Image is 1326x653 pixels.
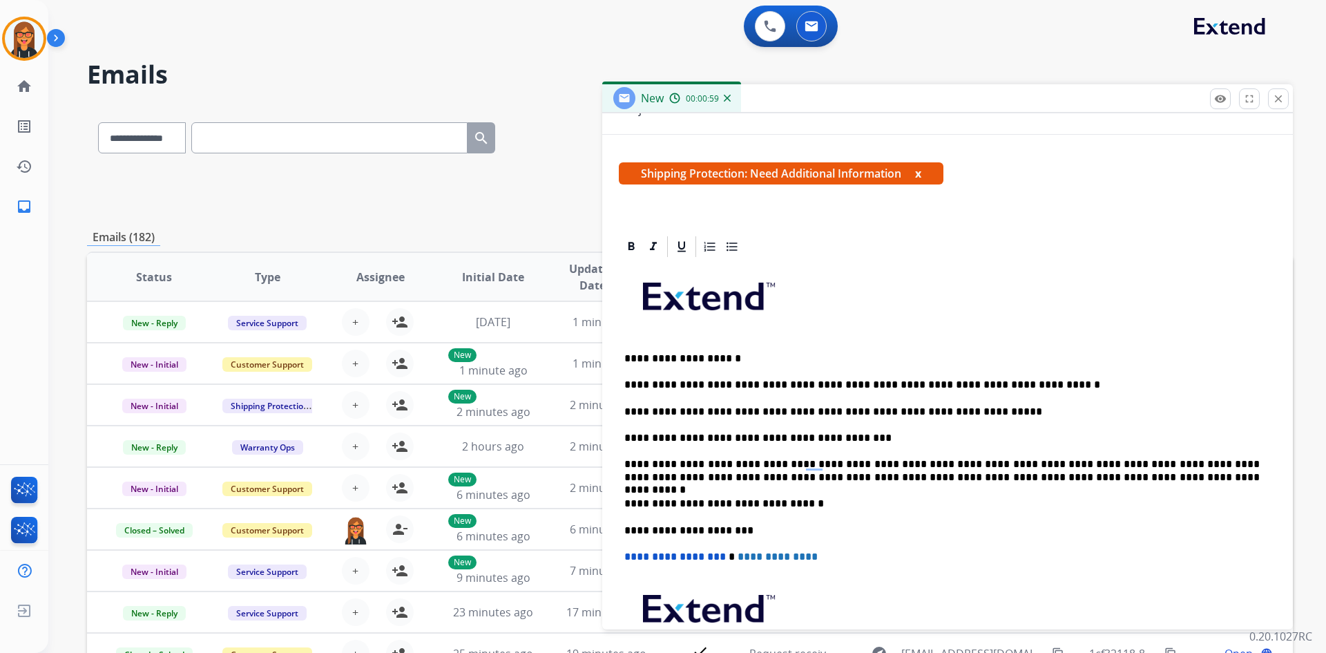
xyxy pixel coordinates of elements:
span: + [352,604,358,621]
span: 1 minute ago [573,314,641,330]
button: + [342,391,369,419]
mat-icon: fullscreen [1243,93,1256,105]
span: 7 minutes ago [570,563,644,578]
span: 6 minutes ago [457,487,530,502]
img: agent-avatar [342,515,369,545]
mat-icon: search [473,130,490,146]
button: + [342,474,369,502]
span: 6 minutes ago [457,529,530,544]
div: Italic [643,236,664,257]
span: Warranty Ops [232,440,303,455]
span: 00:00:59 [686,93,719,104]
span: 6 minutes ago [570,522,644,537]
mat-icon: person_add [392,314,408,330]
p: New [448,390,477,404]
span: 2 minutes ago [457,404,530,419]
h2: Emails [87,61,1293,88]
mat-icon: person_add [392,397,408,413]
p: New [448,514,477,528]
p: New [448,556,477,569]
button: + [342,598,369,626]
mat-icon: close [1272,93,1285,105]
span: Type [255,269,280,285]
span: + [352,314,358,330]
span: New - Reply [123,440,186,455]
span: New - Reply [123,606,186,621]
mat-icon: person_remove [392,521,408,538]
span: + [352,438,358,455]
span: + [352,562,358,579]
span: Shipping Protection: Need Additional Information [619,162,943,184]
span: Service Support [228,316,307,330]
span: New - Initial [122,482,186,496]
button: + [342,308,369,336]
span: New [641,91,664,106]
span: Customer Support [222,482,312,496]
span: + [352,355,358,372]
span: Customer Support [222,523,312,538]
span: New - Initial [122,357,186,372]
mat-icon: list_alt [16,118,32,135]
div: Underline [671,236,692,257]
span: 2 minutes ago [570,397,644,413]
mat-icon: person_add [392,604,408,621]
span: Initial Date [462,269,524,285]
span: New - Initial [122,399,186,413]
span: New - Reply [123,316,186,330]
span: Customer Support [222,357,312,372]
span: [DATE] [476,314,510,330]
div: Bold [621,236,642,257]
mat-icon: inbox [16,198,32,215]
span: Status [136,269,172,285]
span: + [352,397,358,413]
span: Closed – Solved [116,523,193,538]
mat-icon: remove_red_eye [1214,93,1227,105]
mat-icon: person_add [392,480,408,496]
button: x [915,165,921,182]
button: + [342,433,369,460]
span: 1 minute ago [573,356,641,371]
p: New [448,473,477,486]
button: + [342,350,369,377]
span: Updated Date [561,261,624,294]
span: 9 minutes ago [457,570,530,585]
span: Service Support [228,606,307,621]
span: Assignee [356,269,405,285]
div: Bullet List [722,236,742,257]
span: Service Support [228,565,307,579]
mat-icon: history [16,158,32,175]
span: New - Initial [122,565,186,579]
span: 17 minutes ago [566,605,646,620]
div: Ordered List [700,236,720,257]
span: 2 hours ago [462,439,524,454]
mat-icon: person_add [392,562,408,579]
p: 0.20.1027RC [1249,628,1312,645]
span: 2 minutes ago [570,480,644,495]
mat-icon: home [16,78,32,95]
p: New [448,348,477,362]
span: + [352,480,358,496]
mat-icon: person_add [392,438,408,455]
button: + [342,557,369,585]
mat-icon: person_add [392,355,408,372]
span: 23 minutes ago [453,605,533,620]
span: Shipping Protection [222,399,317,413]
span: 1 minute ago [459,363,528,378]
p: Emails (182) [87,229,160,246]
img: avatar [5,19,44,58]
span: 2 minutes ago [570,439,644,454]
